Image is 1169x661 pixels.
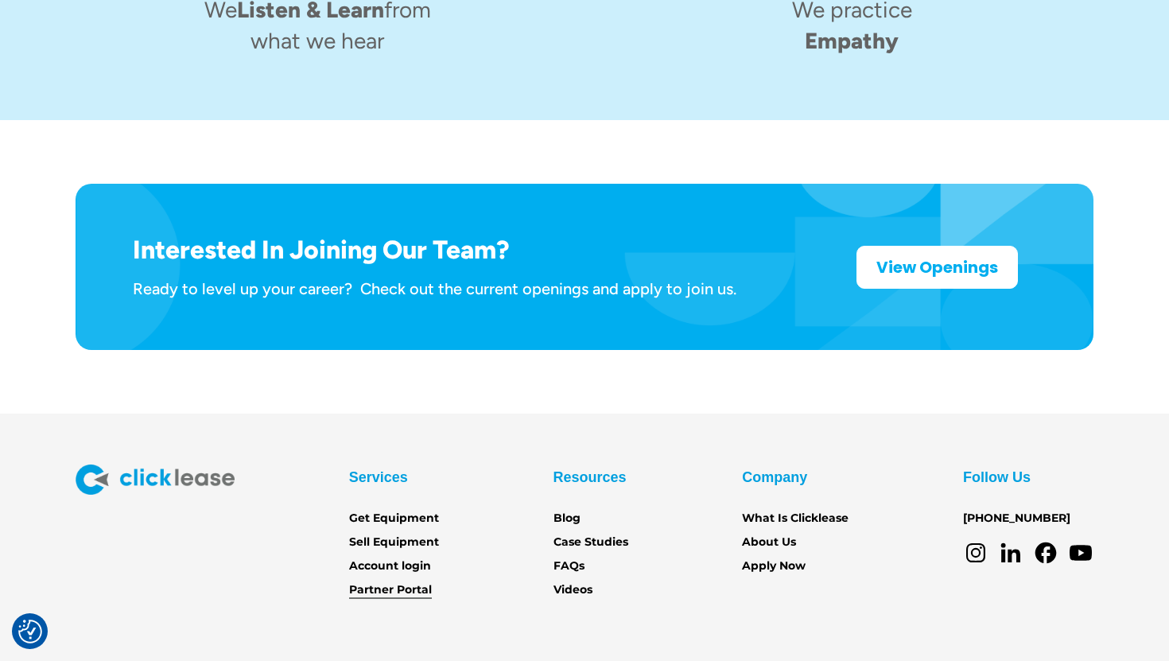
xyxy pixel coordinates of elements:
a: Apply Now [742,558,806,575]
img: Clicklease logo [76,465,235,495]
a: [PHONE_NUMBER] [963,510,1070,527]
div: Resources [553,465,627,490]
a: Get Equipment [349,510,439,527]
div: Company [742,465,807,490]
a: About Us [742,534,796,551]
a: Partner Portal [349,581,432,599]
a: View Openings [856,246,1018,289]
button: Consent Preferences [18,620,42,644]
a: Sell Equipment [349,534,439,551]
div: Services [349,465,408,490]
a: FAQs [553,558,584,575]
a: Blog [553,510,581,527]
a: Case Studies [553,534,628,551]
div: Ready to level up your career? Check out the current openings and apply to join us. [133,278,736,299]
h1: Interested In Joining Our Team? [133,235,736,265]
strong: View Openings [876,256,998,278]
a: Account login [349,558,431,575]
span: Empathy [805,27,899,54]
a: Videos [553,581,592,599]
a: What Is Clicklease [742,510,849,527]
div: Follow Us [963,465,1031,490]
img: Revisit consent button [18,620,42,644]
